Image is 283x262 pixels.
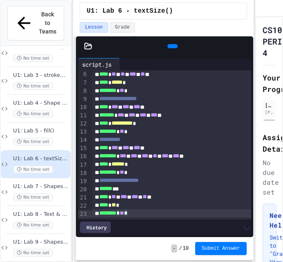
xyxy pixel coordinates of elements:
span: No time set [13,138,53,146]
div: script.js [78,58,120,70]
div: 10 [78,103,88,112]
span: U1: Lab 4 - Shape Styling [13,100,69,107]
div: 9 [78,95,88,103]
button: Submit Answer [195,242,247,255]
button: Lesson [80,22,108,33]
span: Back to Teams [38,10,58,36]
div: 8 [78,87,88,95]
h2: Your Progress [263,72,276,95]
div: [PERSON_NAME] [265,101,274,109]
div: 11 [78,112,88,120]
div: 18 [78,169,88,177]
span: No time set [13,249,53,257]
div: 13 [78,128,88,136]
span: U1: Lab 3 - strokeWeight() [13,72,69,79]
span: No time set [13,82,53,90]
div: 6 [78,70,88,78]
div: 7 [78,79,88,87]
div: History [80,222,111,233]
span: U1: Lab 6 - textSize() [87,6,173,16]
div: [PERSON_NAME][EMAIL_ADDRESS][DOMAIN_NAME] [265,109,274,115]
span: No time set [13,54,53,62]
div: No due date set [263,158,276,197]
div: 20 [78,186,88,194]
span: U1: Lab 8 - Text & Text Styling [13,211,69,218]
div: 19 [78,177,88,186]
div: 21 [78,194,88,202]
div: 22 [78,202,88,210]
span: No time set [13,110,53,118]
span: U1: Lab 7 - Shapes & Shape Styling [13,183,69,190]
div: 24 [78,218,88,226]
div: 14 [78,136,88,144]
div: 17 [78,161,88,169]
span: Submit Answer [202,245,240,252]
div: 15 [78,144,88,152]
span: U1: Lab 6 - textSize() [13,155,69,162]
div: 16 [78,152,88,161]
span: No time set [13,166,53,173]
h2: Assignment Details [263,132,276,155]
span: No time set [13,221,53,229]
span: - [171,244,177,253]
span: U1: Lab 9 - Shapes & Text [13,239,69,246]
div: script.js [78,60,116,69]
button: Grade [110,22,135,33]
span: No time set [13,193,53,201]
button: Back to Teams [7,6,64,40]
span: U1: Lab 5 - fill() [13,128,69,134]
div: 12 [78,120,88,128]
div: 23 [78,210,88,218]
span: 10 [183,245,188,252]
span: / [179,245,182,252]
